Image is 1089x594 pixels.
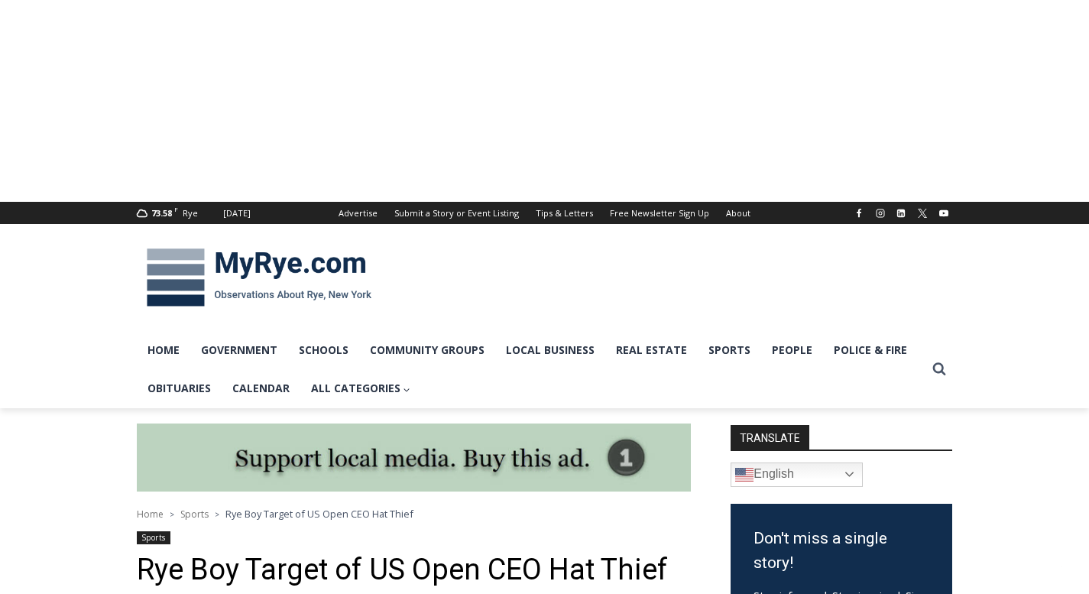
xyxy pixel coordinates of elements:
[718,202,759,224] a: About
[330,202,759,224] nav: Secondary Navigation
[137,331,925,408] nav: Primary Navigation
[137,506,691,521] nav: Breadcrumbs
[754,527,929,575] h3: Don't miss a single story!
[925,355,953,383] button: View Search Form
[892,204,910,222] a: Linkedin
[359,331,495,369] a: Community Groups
[731,425,809,450] strong: TRANSLATE
[735,466,754,484] img: en
[183,206,198,220] div: Rye
[151,207,172,219] span: 73.58
[137,508,164,521] a: Home
[137,238,381,317] img: MyRye.com
[527,202,601,224] a: Tips & Letters
[823,331,918,369] a: Police & Fire
[913,204,932,222] a: X
[170,509,174,520] span: >
[300,369,422,407] a: All Categories
[137,553,691,588] h1: Rye Boy Target of US Open CEO Hat Thief
[386,202,527,224] a: Submit a Story or Event Listing
[871,204,890,222] a: Instagram
[311,380,411,397] span: All Categories
[935,204,953,222] a: YouTube
[223,206,251,220] div: [DATE]
[137,531,170,544] a: Sports
[698,331,761,369] a: Sports
[761,331,823,369] a: People
[137,424,691,492] img: support local media, buy this ad
[215,509,219,520] span: >
[850,204,868,222] a: Facebook
[190,331,288,369] a: Government
[222,369,300,407] a: Calendar
[137,331,190,369] a: Home
[605,331,698,369] a: Real Estate
[174,205,178,213] span: F
[288,331,359,369] a: Schools
[137,369,222,407] a: Obituaries
[731,463,863,487] a: English
[330,202,386,224] a: Advertise
[601,202,718,224] a: Free Newsletter Sign Up
[225,507,413,521] span: Rye Boy Target of US Open CEO Hat Thief
[495,331,605,369] a: Local Business
[180,508,209,521] a: Sports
